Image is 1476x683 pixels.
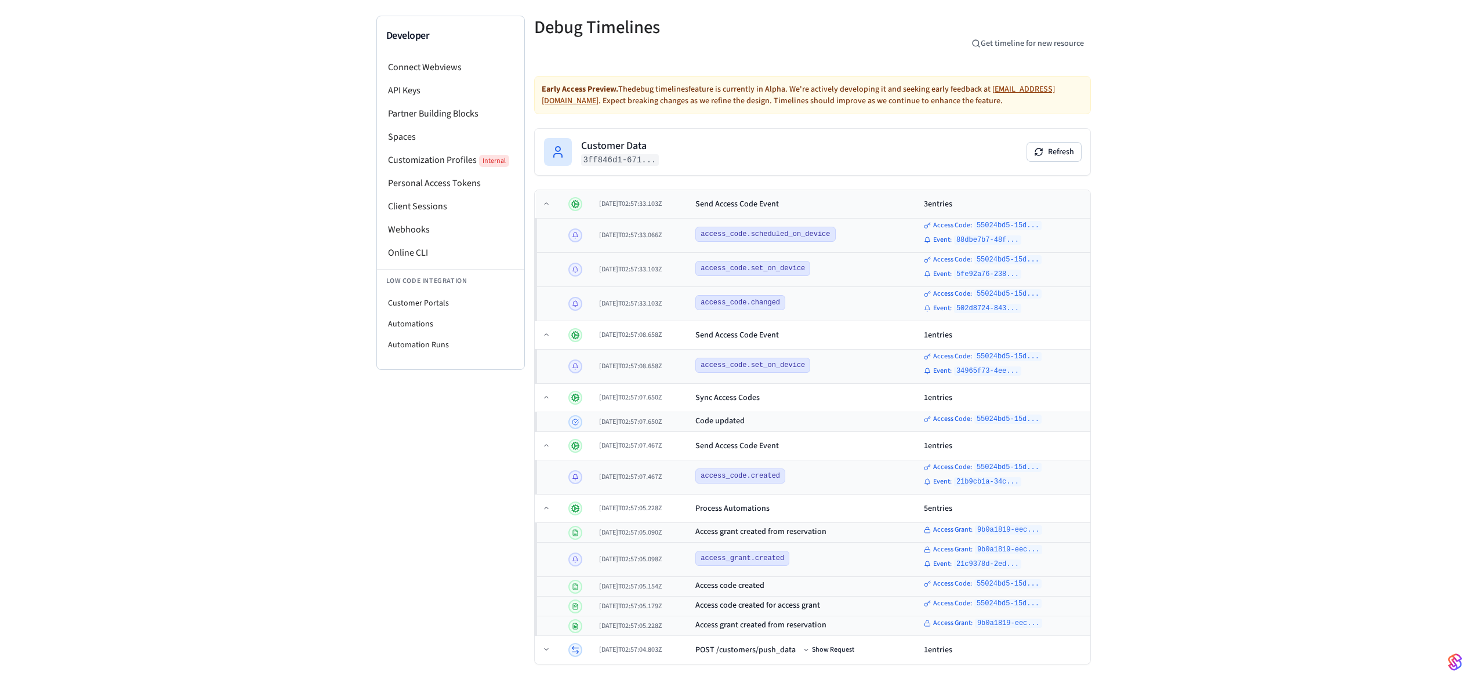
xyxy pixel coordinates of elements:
[377,102,524,125] li: Partner Building Blocks
[933,463,972,472] span: Access Code :
[924,289,1042,299] button: Access Code: 55024bd5-15d...
[695,358,810,373] span: access_code.set_on_device
[975,545,1042,554] code: 9b0a1819-eec...
[974,221,1042,230] code: 55024bd5-15d...
[594,253,691,287] td: [DATE]T02:57:33.103Z
[594,597,691,616] td: [DATE]T02:57:05.179Z
[924,392,1086,404] div: 1 entries
[695,551,789,566] span: access_grant.created
[695,468,785,484] span: access_code.created
[594,577,691,597] td: [DATE]T02:57:05.154Z
[924,619,1042,628] button: Access Grant: 9b0a1819-eec...
[933,366,952,376] span: Event :
[695,227,835,242] span: access_code.scheduled_on_device
[933,560,952,569] span: Event :
[924,644,1086,656] div: 1 entries
[975,619,1042,628] code: 9b0a1819-eec...
[924,440,1086,452] div: 1 entries
[695,619,826,631] h3: Access grant created from reservation
[974,415,1042,424] code: 55024bd5-15d...
[377,172,524,195] li: Personal Access Tokens
[924,560,1021,569] button: Event: 21c9378d-2ed...
[933,545,973,554] span: Access Grant :
[695,600,820,611] h3: Access code created for access grant
[933,235,952,245] span: Event :
[377,125,524,148] li: Spaces
[594,543,691,577] td: [DATE]T02:57:05.098Z
[695,329,779,341] div: Send Access Code Event
[933,599,972,608] span: Access Code :
[542,83,1055,107] a: [EMAIL_ADDRESS][DOMAIN_NAME]
[695,198,779,210] div: Send Access Code Event
[924,329,1086,341] div: 1 entries
[479,155,509,167] span: Internal
[954,366,1021,376] code: 34965f73-4ee...
[924,255,1042,264] button: Access Code: 55024bd5-15d...
[594,350,691,384] td: [DATE]T02:57:08.658Z
[377,335,524,355] li: Automation Runs
[695,526,826,537] h3: Access grant created from reservation
[954,560,1021,569] code: 21c9378d-2ed...
[386,28,515,44] h3: Developer
[534,16,742,39] h5: Debug Timelines
[924,270,1021,279] button: Event: 5fe92a76-238...
[924,525,1042,535] button: Access Grant: 9b0a1819-eec...
[594,616,691,636] td: [DATE]T02:57:05.228Z
[599,441,686,451] div: [DATE]T02:57:07.467Z
[924,545,1042,554] button: Access Grant: 9b0a1819-eec...
[975,525,1042,535] code: 9b0a1819-eec...
[695,644,796,656] div: POST /customers/push_data
[534,76,1091,114] div: The debug timelines feature is currently in Alpha. We're actively developing it and seeking early...
[954,304,1021,313] code: 502d8724-843...
[594,219,691,253] td: [DATE]T02:57:33.066Z
[581,138,647,154] h2: Customer Data
[924,579,1042,588] button: Access Code: 55024bd5-15d...
[974,579,1042,588] code: 55024bd5-15d...
[377,56,524,79] li: Connect Webviews
[933,270,952,279] span: Event :
[924,235,1021,245] button: Event: 88dbe7b7-48f...
[1448,653,1462,671] img: SeamLogoGradient.69752ec5.svg
[933,352,972,361] span: Access Code :
[599,393,686,402] div: [DATE]T02:57:07.650Z
[924,599,1042,608] button: Access Code: 55024bd5-15d...
[377,293,524,314] li: Customer Portals
[933,619,973,628] span: Access Grant :
[933,304,952,313] span: Event :
[1027,143,1081,161] button: Refresh
[377,269,524,293] li: Low Code Integration
[933,579,972,588] span: Access Code :
[695,392,760,404] div: Sync Access Codes
[695,580,764,591] h3: Access code created
[377,148,524,172] li: Customization Profiles
[542,83,618,95] strong: Early Access Preview.
[933,525,973,535] span: Access Grant :
[599,504,686,513] div: [DATE]T02:57:05.228Z
[695,261,810,276] span: access_code.set_on_device
[974,599,1042,608] code: 55024bd5-15d...
[924,463,1042,472] button: Access Code: 55024bd5-15d...
[695,440,779,452] div: Send Access Code Event
[594,287,691,321] td: [DATE]T02:57:33.103Z
[924,352,1042,361] button: Access Code: 55024bd5-15d...
[933,477,952,486] span: Event :
[594,412,691,432] td: [DATE]T02:57:07.650Z
[954,477,1021,486] code: 21b9cb1a-34c...
[599,199,686,209] div: [DATE]T02:57:33.103Z
[924,415,1042,424] button: Access Code: 55024bd5-15d...
[924,477,1021,486] button: Event: 21b9cb1a-34c...
[974,352,1042,361] code: 55024bd5-15d...
[377,79,524,102] li: API Keys
[377,241,524,264] li: Online CLI
[974,255,1042,264] code: 55024bd5-15d...
[377,218,524,241] li: Webhooks
[964,34,1091,53] button: Get timeline for new resource
[377,314,524,335] li: Automations
[594,460,691,495] td: [DATE]T02:57:07.467Z
[695,295,785,310] span: access_code.changed
[581,154,659,166] code: 3ff846d1-671...
[974,463,1042,472] code: 55024bd5-15d...
[695,415,745,427] h3: Code updated
[599,330,686,340] div: [DATE]T02:57:08.658Z
[933,255,972,264] span: Access Code :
